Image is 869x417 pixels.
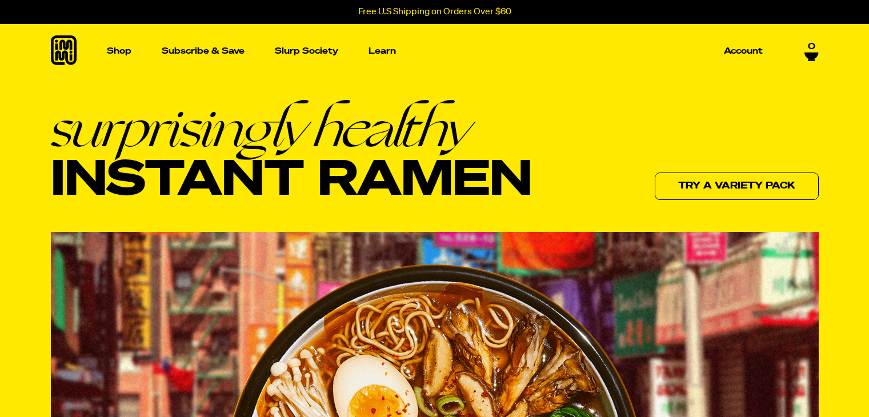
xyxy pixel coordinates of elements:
p: Shop [107,47,131,55]
p: Subscribe & Save [162,47,245,55]
a: Account [719,42,767,60]
a: Learn [364,24,401,78]
span: 0 [808,41,815,51]
a: Subscribe & Save [157,42,249,60]
em: surprisingly healthy [51,101,532,155]
a: Try a variety pack [655,173,819,200]
nav: Main navigation [102,24,767,78]
p: Learn [369,47,396,55]
a: Shop [102,24,136,78]
p: Slurp Society [275,47,338,55]
h1: Instant Ramen [51,101,532,208]
a: 0 [804,41,819,61]
p: Account [724,47,763,55]
p: Free U.S Shipping on Orders Over $60 [358,7,511,17]
a: Slurp Society [270,42,343,60]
